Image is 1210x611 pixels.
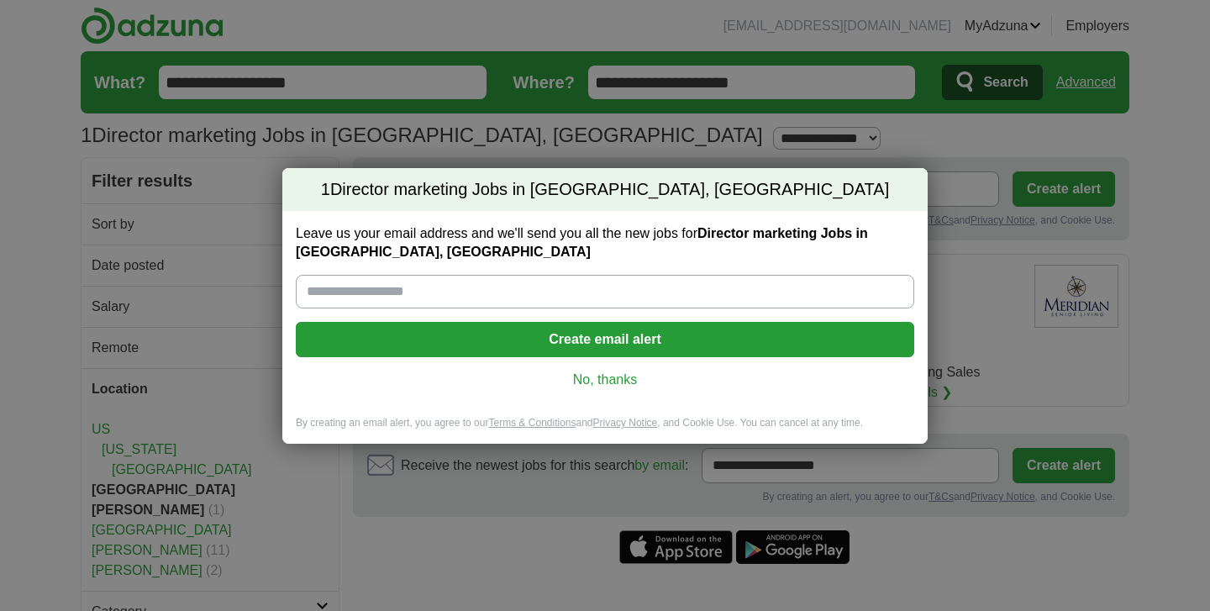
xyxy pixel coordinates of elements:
label: Leave us your email address and we'll send you all the new jobs for [296,224,914,261]
span: 1 [321,178,330,202]
div: By creating an email alert, you agree to our and , and Cookie Use. You can cancel at any time. [282,416,928,444]
a: Privacy Notice [593,417,658,429]
button: Create email alert [296,322,914,357]
h2: Director marketing Jobs in [GEOGRAPHIC_DATA], [GEOGRAPHIC_DATA] [282,168,928,212]
a: No, thanks [309,371,901,389]
a: Terms & Conditions [488,417,576,429]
